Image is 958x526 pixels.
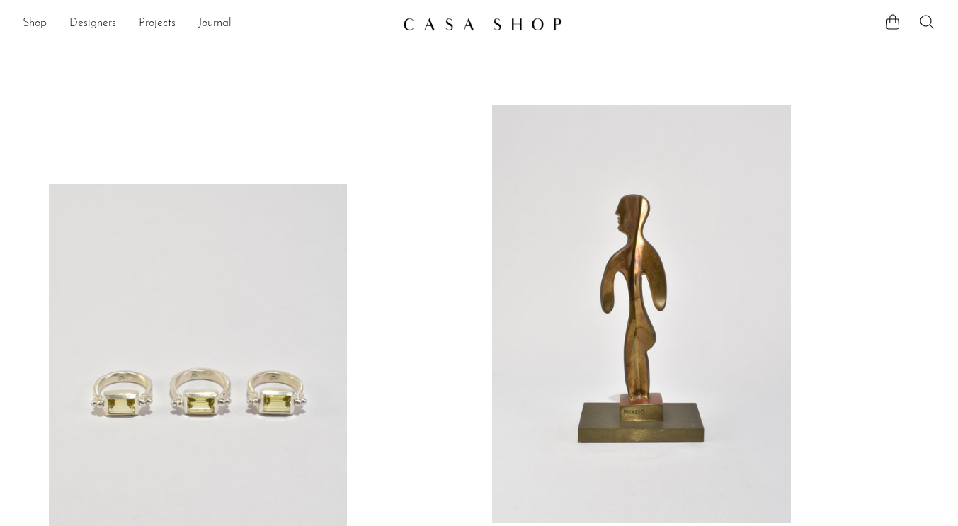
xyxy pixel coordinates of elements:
[23,12,392,36] ul: NEW HEADER MENU
[198,15,232,33] a: Journal
[139,15,176,33] a: Projects
[23,15,47,33] a: Shop
[69,15,116,33] a: Designers
[23,12,392,36] nav: Desktop navigation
